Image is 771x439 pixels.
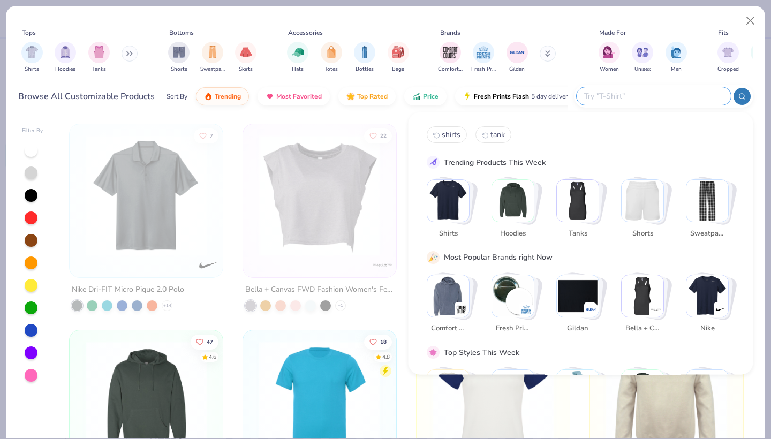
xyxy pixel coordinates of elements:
[490,130,505,140] span: tank
[686,369,735,433] button: Stack Card Button Athleisure
[456,304,467,314] img: Comfort Colors
[388,42,409,73] button: filter button
[88,42,110,73] button: filter button
[686,274,735,338] button: Stack Card Button Nike
[600,65,619,73] span: Women
[583,90,723,102] input: Try "T-Shirt"
[356,65,374,73] span: Bottles
[168,42,190,73] div: filter for Shorts
[204,92,213,101] img: trending.gif
[666,42,687,73] button: filter button
[380,133,387,138] span: 22
[93,46,105,58] img: Tanks Image
[438,42,463,73] div: filter for Comfort Colors
[171,65,187,73] span: Shorts
[560,228,595,239] span: Tanks
[557,275,599,316] img: Gildan
[292,46,304,58] img: Hats Image
[288,28,323,37] div: Accessories
[427,275,469,316] img: Comfort Colors
[666,42,687,73] div: filter for Men
[25,65,39,73] span: Shirts
[740,11,761,31] button: Close
[287,42,308,73] button: filter button
[556,274,606,338] button: Stack Card Button Gildan
[428,157,438,167] img: trend_line.gif
[492,179,541,243] button: Stack Card Button Hoodies
[359,46,371,58] img: Bottles Image
[338,302,343,309] span: + 1
[438,65,463,73] span: Comfort Colors
[245,283,394,297] div: Bella + Canvas FWD Fashion Women's Festival Crop Tank
[196,87,249,105] button: Trending
[599,28,626,37] div: Made For
[266,92,274,101] img: most_fav.gif
[167,92,187,101] div: Sort By
[492,274,541,338] button: Stack Card Button Fresh Prints
[210,133,214,138] span: 7
[690,228,724,239] span: Sweatpants
[495,228,530,239] span: Hoodies
[599,42,620,73] button: filter button
[423,92,439,101] span: Price
[471,42,496,73] div: filter for Fresh Prints
[475,44,492,60] img: Fresh Prints Image
[686,179,735,243] button: Stack Card Button Sweatpants
[200,42,225,73] div: filter for Sweatpants
[207,339,214,344] span: 47
[509,44,525,60] img: Gildan Image
[321,42,342,73] button: filter button
[427,179,476,243] button: Stack Card Button Shirts
[287,42,308,73] div: filter for Hats
[392,65,404,73] span: Bags
[621,179,670,243] button: Stack Card Button Shorts
[55,42,76,73] div: filter for Hoodies
[388,42,409,73] div: filter for Bags
[492,275,534,316] img: Fresh Prints
[380,339,387,344] span: 18
[59,46,71,58] img: Hoodies Image
[207,46,218,58] img: Sweatpants Image
[198,254,220,276] img: Nike logo
[80,135,212,256] img: 21fda654-1eb2-4c2c-b188-be26a870e180
[191,334,219,349] button: Like
[292,65,304,73] span: Hats
[686,180,728,222] img: Sweatpants
[492,180,534,222] img: Hoodies
[444,346,519,358] div: Top Styles This Week
[622,275,663,316] img: Bella + Canvas
[427,180,469,222] img: Shirts
[258,87,330,105] button: Most Favorited
[621,274,670,338] button: Stack Card Button Bella + Canvas
[26,46,38,58] img: Shirts Image
[428,252,438,262] img: party_popper.gif
[200,65,225,73] span: Sweatpants
[235,42,256,73] div: filter for Skirts
[72,283,184,297] div: Nike Dri-FIT Micro Pique 2.0 Polo
[430,228,465,239] span: Shirts
[686,275,728,316] img: Nike
[625,228,660,239] span: Shorts
[163,302,171,309] span: + 14
[531,90,571,103] span: 5 day delivery
[427,274,476,338] button: Stack Card Button Comfort Colors
[364,334,392,349] button: Like
[599,42,620,73] div: filter for Women
[717,42,739,73] div: filter for Cropped
[427,369,476,433] button: Stack Card Button Classic
[92,65,106,73] span: Tanks
[637,46,649,58] img: Unisex Image
[715,304,726,314] img: Nike
[557,370,599,412] img: Preppy
[22,127,43,135] div: Filter By
[622,180,663,222] img: Shorts
[495,323,530,334] span: Fresh Prints
[276,92,322,101] span: Most Favorited
[194,128,219,143] button: Like
[586,304,596,314] img: Gildan
[209,353,217,361] div: 4.6
[326,46,337,58] img: Totes Image
[492,370,534,412] img: Sportswear
[634,65,651,73] span: Unisex
[651,304,661,314] img: Bella + Canvas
